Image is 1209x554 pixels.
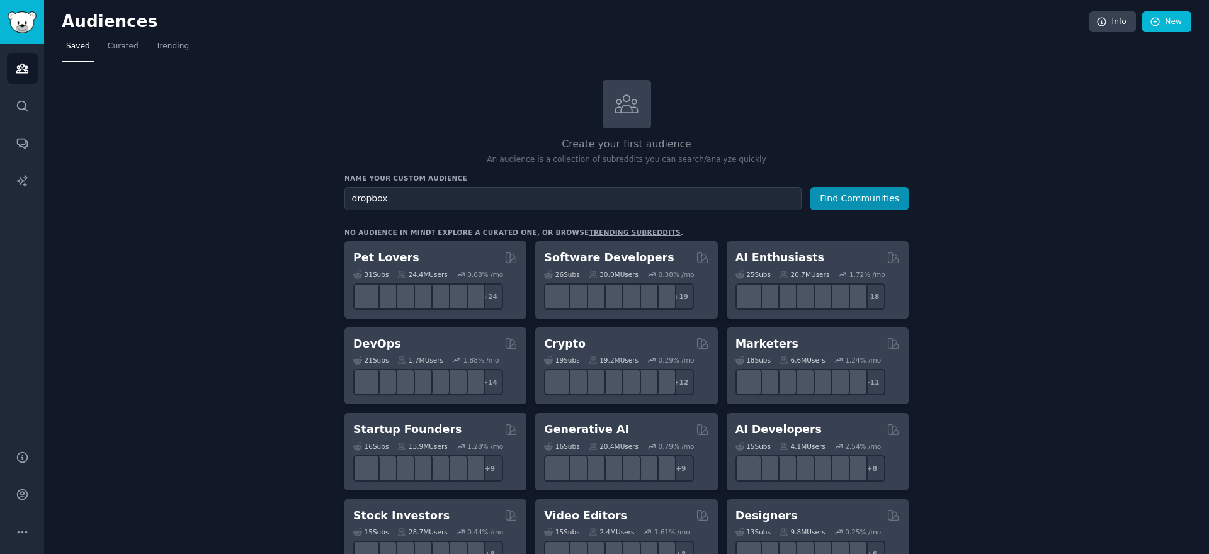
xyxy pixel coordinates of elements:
[601,458,620,478] img: sdforall
[739,286,758,306] img: GoogleGeminiAI
[410,286,429,306] img: turtle
[445,286,465,306] img: PetAdvice
[445,373,465,392] img: aws_cdk
[548,458,567,478] img: aivideo
[659,270,695,279] div: 0.38 % /mo
[397,528,447,536] div: 28.7M Users
[735,528,771,536] div: 13 Sub s
[375,373,394,392] img: AWS_Certified_Experts
[344,154,909,166] p: An audience is a collection of subreddits you can search/analyze quickly
[62,12,1089,32] h2: Audiences
[410,458,429,478] img: ycombinator
[103,37,143,62] a: Curated
[544,442,579,451] div: 16 Sub s
[739,458,758,478] img: LangChain
[344,137,909,152] h2: Create your first audience
[780,528,826,536] div: 9.8M Users
[774,373,793,392] img: AskMarketing
[654,528,690,536] div: 1.61 % /mo
[544,270,579,279] div: 26 Sub s
[735,508,798,524] h2: Designers
[735,336,798,352] h2: Marketers
[357,373,377,392] img: azuredevops
[756,286,776,306] img: DeepSeek
[8,11,37,33] img: GummySearch logo
[392,286,412,306] img: leopardgeckos
[859,369,885,395] div: + 11
[827,286,846,306] img: OpenAIDev
[410,373,429,392] img: DevOpsLinks
[618,373,638,392] img: defiblockchain
[601,373,620,392] img: web3
[756,458,776,478] img: DeepSeek
[544,508,627,524] h2: Video Editors
[735,422,822,438] h2: AI Developers
[774,286,793,306] img: AItoolsCatalog
[353,336,401,352] h2: DevOps
[344,174,909,183] h3: Name your custom audience
[601,286,620,306] img: iOSProgramming
[544,336,586,352] h2: Crypto
[477,369,503,395] div: + 14
[756,373,776,392] img: bigseo
[845,356,881,365] div: 1.24 % /mo
[774,458,793,478] img: Rag
[428,373,447,392] img: platformengineering
[66,41,90,52] span: Saved
[844,458,864,478] img: AIDevelopersSociety
[809,458,829,478] img: OpenSourceAI
[375,458,394,478] img: SaaS
[392,458,412,478] img: startup
[589,442,639,451] div: 20.4M Users
[463,356,499,365] div: 1.88 % /mo
[544,422,629,438] h2: Generative AI
[344,228,683,237] div: No audience in mind? Explore a curated one, or browse .
[667,369,694,395] div: + 12
[654,458,673,478] img: DreamBooth
[583,373,603,392] img: ethstaker
[565,286,585,306] img: csharp
[565,373,585,392] img: 0xPolygon
[739,373,758,392] img: content_marketing
[792,286,811,306] img: chatgpt_promptDesign
[792,458,811,478] img: MistralAI
[353,356,389,365] div: 21 Sub s
[353,422,462,438] h2: Startup Founders
[667,283,694,310] div: + 19
[636,373,656,392] img: CryptoNews
[565,458,585,478] img: dalle2
[544,528,579,536] div: 15 Sub s
[353,528,389,536] div: 15 Sub s
[844,286,864,306] img: ArtificalIntelligence
[735,356,771,365] div: 18 Sub s
[654,373,673,392] img: defi_
[618,286,638,306] img: reactnative
[548,373,567,392] img: ethfinance
[659,356,695,365] div: 0.29 % /mo
[845,528,881,536] div: 0.25 % /mo
[463,373,482,392] img: PlatformEngineers
[467,528,503,536] div: 0.44 % /mo
[397,270,447,279] div: 24.4M Users
[353,250,419,266] h2: Pet Lovers
[428,286,447,306] img: cockatiel
[62,37,94,62] a: Saved
[827,458,846,478] img: llmops
[392,373,412,392] img: Docker_DevOps
[636,458,656,478] img: starryai
[467,270,503,279] div: 0.68 % /mo
[859,283,885,310] div: + 18
[659,442,695,451] div: 0.79 % /mo
[589,356,639,365] div: 19.2M Users
[827,373,846,392] img: MarketingResearch
[667,455,694,482] div: + 9
[156,41,189,52] span: Trending
[845,442,881,451] div: 2.54 % /mo
[780,356,826,365] div: 6.6M Users
[152,37,193,62] a: Trending
[428,458,447,478] img: indiehackers
[809,373,829,392] img: googleads
[353,442,389,451] div: 16 Sub s
[397,356,443,365] div: 1.7M Users
[477,283,503,310] div: + 24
